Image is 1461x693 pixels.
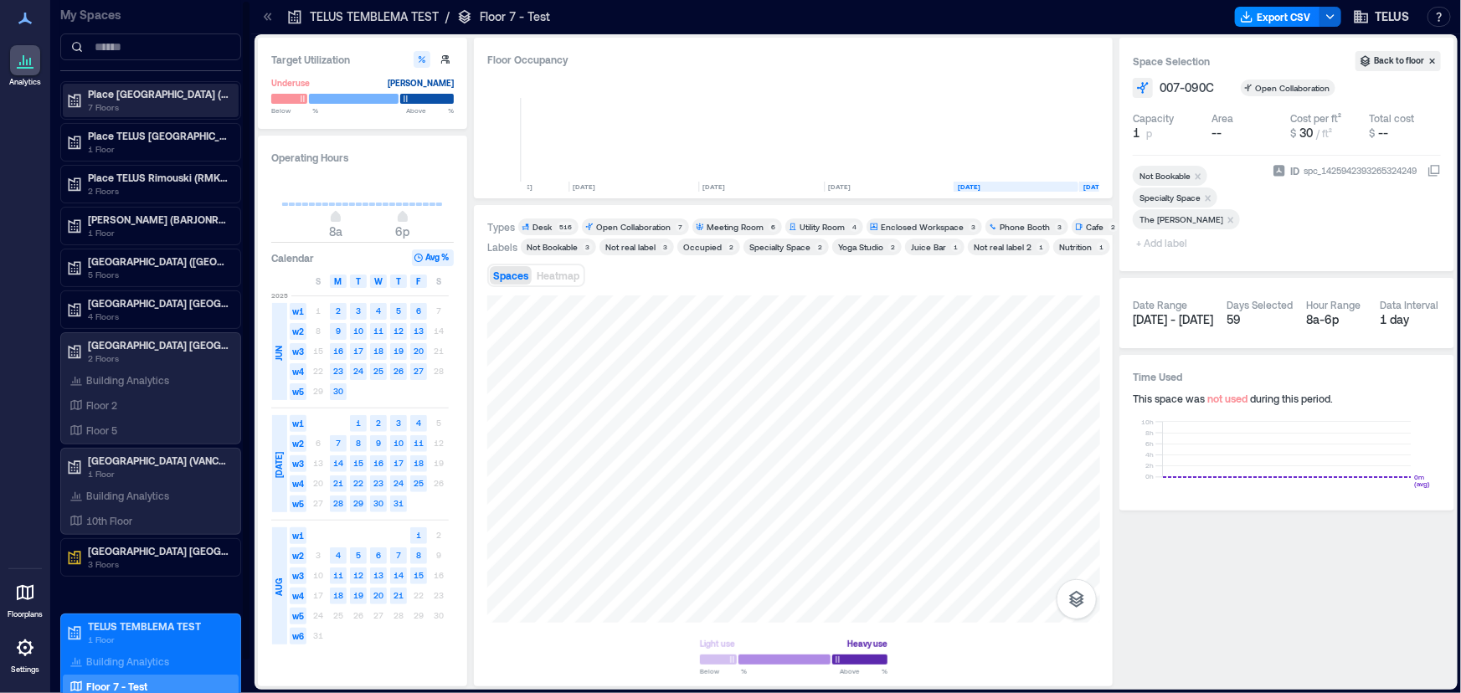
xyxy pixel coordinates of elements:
[374,275,383,288] span: W
[86,654,169,668] p: Building Analytics
[1211,126,1222,140] span: --
[353,458,363,468] text: 15
[700,666,747,676] span: Below %
[290,608,306,624] span: w5
[329,224,342,239] span: 8a
[396,275,401,288] span: T
[974,241,1031,253] div: Not real label 2
[881,221,964,233] div: Enclosed Workspace
[414,458,424,468] text: 18
[406,105,454,116] span: Above %
[5,628,45,680] a: Settings
[60,7,241,23] p: My Spaces
[376,305,381,316] text: 4
[1133,368,1441,385] h3: Time Used
[353,478,363,488] text: 22
[800,221,845,233] div: Utility Room
[683,241,722,253] div: Occupied
[888,242,898,252] div: 2
[828,182,851,191] text: [DATE]
[88,142,229,156] p: 1 Floor
[88,129,229,142] p: Place TELUS [GEOGRAPHIC_DATA] (QUBCPQXG)
[394,366,404,376] text: 26
[396,305,401,316] text: 5
[847,635,887,652] div: Heavy use
[493,269,528,281] span: Spaces
[290,323,306,340] span: w2
[88,467,229,480] p: 1 Floor
[1133,125,1139,141] span: 1
[1381,298,1439,311] div: Data Interval
[290,527,306,544] span: w1
[1160,80,1214,96] span: 007-090C
[1290,127,1296,139] span: $
[412,249,454,266] button: Avg %
[356,550,361,560] text: 5
[1145,450,1154,459] tspan: 4h
[394,498,404,508] text: 31
[1375,8,1409,25] span: TELUS
[333,478,343,488] text: 21
[88,226,229,239] p: 1 Floor
[353,366,363,376] text: 24
[290,628,306,644] span: w6
[376,418,381,428] text: 2
[1348,3,1414,30] button: TELUS
[1083,182,1106,191] text: [DATE]
[1207,393,1248,404] span: not used
[394,570,404,580] text: 14
[1201,192,1217,203] div: Remove Specialty Space
[88,184,229,198] p: 2 Floors
[527,241,578,253] div: Not Bookable
[86,489,169,502] p: Building Analytics
[88,454,229,467] p: [GEOGRAPHIC_DATA] (VANCBC01)
[702,182,725,191] text: [DATE]
[1381,311,1442,328] div: 1 day
[373,346,383,356] text: 18
[1369,111,1414,125] div: Total cost
[1255,82,1332,94] div: Open Collaboration
[290,588,306,604] span: w4
[316,275,321,288] span: S
[1055,222,1065,232] div: 3
[86,423,117,437] p: Floor 5
[373,570,383,580] text: 13
[1109,222,1119,232] div: 2
[333,590,343,600] text: 18
[676,222,686,232] div: 7
[707,221,764,233] div: Meeting Room
[394,438,404,448] text: 10
[353,326,363,336] text: 10
[271,51,454,68] h3: Target Utilization
[376,550,381,560] text: 6
[414,478,424,488] text: 25
[271,290,288,300] span: 2025
[1139,170,1191,182] div: Not Bookable
[356,418,361,428] text: 1
[271,149,454,166] h3: Operating Hours
[414,366,424,376] text: 27
[414,438,424,448] text: 11
[290,363,306,380] span: w4
[353,570,363,580] text: 12
[290,343,306,360] span: w3
[88,633,229,646] p: 1 Floor
[537,269,579,281] span: Heatmap
[86,373,169,387] p: Building Analytics
[86,398,117,412] p: Floor 2
[353,498,363,508] text: 29
[749,241,810,253] div: Specialty Space
[573,182,595,191] text: [DATE]
[533,266,583,285] button: Heatmap
[1133,53,1356,69] h3: Space Selection
[88,544,229,557] p: [GEOGRAPHIC_DATA] [GEOGRAPHIC_DATA]
[1356,51,1441,71] button: Back to floor
[769,222,779,232] div: 6
[532,221,552,233] div: Desk
[1059,241,1092,253] div: Nutrition
[557,222,575,232] div: 516
[394,458,404,468] text: 17
[88,296,229,310] p: [GEOGRAPHIC_DATA] [GEOGRAPHIC_DATA]-4519 (BNBYBCDW)
[1235,7,1320,27] button: Export CSV
[336,305,341,316] text: 2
